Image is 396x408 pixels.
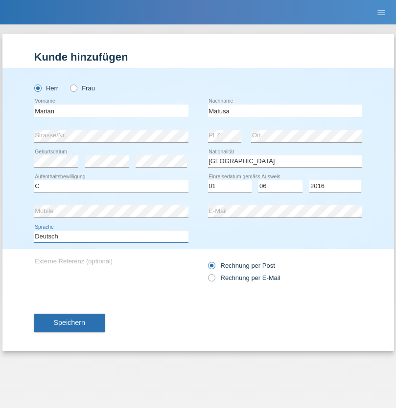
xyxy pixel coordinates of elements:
[70,85,95,92] label: Frau
[208,274,280,281] label: Rechnung per E-Mail
[208,262,214,274] input: Rechnung per Post
[34,51,362,63] h1: Kunde hinzufügen
[34,85,59,92] label: Herr
[70,85,76,91] input: Frau
[372,9,391,15] a: menu
[34,314,105,332] button: Speichern
[376,8,386,18] i: menu
[208,274,214,286] input: Rechnung per E-Mail
[54,319,85,326] span: Speichern
[34,85,41,91] input: Herr
[208,262,275,269] label: Rechnung per Post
